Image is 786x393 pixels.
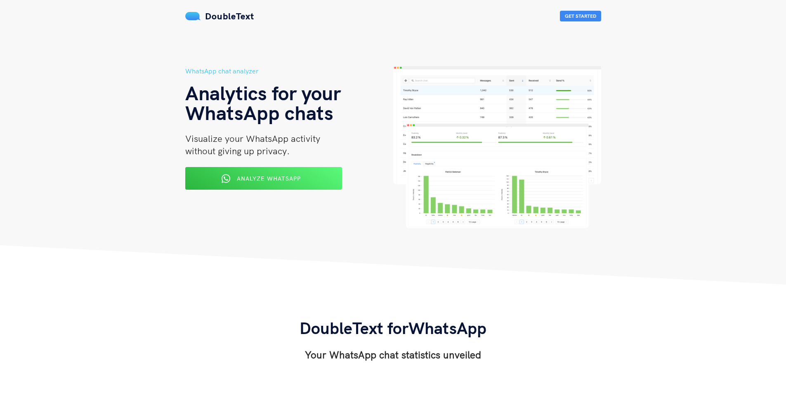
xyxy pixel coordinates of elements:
span: WhatsApp chats [185,100,333,125]
a: DoubleText [185,10,254,22]
img: mS3x8y1f88AAAAABJRU5ErkJggg== [185,12,201,20]
a: Analyze WhatsApp [185,178,342,185]
span: Analytics for your [185,80,341,105]
span: DoubleText for WhatsApp [300,318,486,338]
h5: WhatsApp chat analyzer [185,66,393,76]
span: Analyze WhatsApp [237,175,301,182]
img: hero [393,66,601,228]
span: without giving up privacy. [185,145,290,157]
h3: Your WhatsApp chat statistics unveiled [300,348,486,361]
span: DoubleText [205,10,254,22]
button: Analyze WhatsApp [185,167,342,190]
span: Visualize your WhatsApp activity [185,133,320,144]
button: Get Started [560,11,601,21]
